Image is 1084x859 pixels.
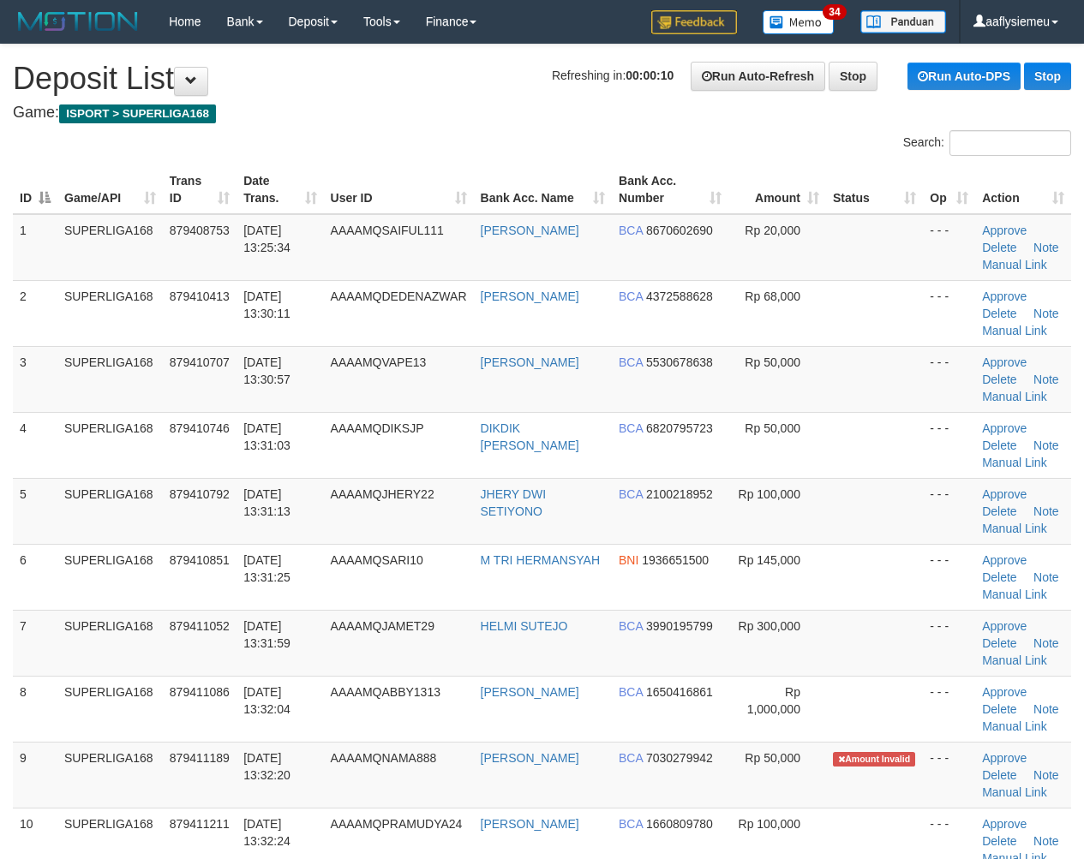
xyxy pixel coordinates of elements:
img: panduan.png [860,10,946,33]
span: AAAAMQDIKSJP [331,421,424,435]
img: Button%20Memo.svg [763,10,835,34]
td: - - - [923,676,975,742]
span: BCA [619,224,643,237]
span: Rp 50,000 [745,355,800,369]
span: Amount is not matched [833,752,915,767]
a: Delete [982,504,1016,518]
td: 4 [13,412,57,478]
td: - - - [923,544,975,610]
span: AAAAMQJAMET29 [331,619,434,633]
th: Status: activate to sort column ascending [826,165,923,214]
span: 879410413 [170,289,230,303]
th: Bank Acc. Name: activate to sort column ascending [474,165,613,214]
span: 879411052 [170,619,230,633]
a: Note [1033,438,1059,452]
td: - - - [923,478,975,544]
a: Manual Link [982,653,1047,667]
a: Note [1033,834,1059,848]
span: Rp 68,000 [745,289,800,303]
a: Note [1033,504,1059,518]
a: JHERY DWI SETIYONO [481,487,547,518]
th: Action: activate to sort column ascending [975,165,1071,214]
td: SUPERLIGA168 [57,742,163,808]
span: Rp 100,000 [739,817,800,831]
a: Delete [982,307,1016,320]
th: Bank Acc. Number: activate to sort column ascending [612,165,728,214]
span: Copy 6820795723 to clipboard [646,421,713,435]
span: Copy 1660809780 to clipboard [646,817,713,831]
td: - - - [923,610,975,676]
a: HELMI SUTEJO [481,619,568,633]
td: SUPERLIGA168 [57,214,163,281]
span: Copy 1936651500 to clipboard [642,553,709,567]
td: - - - [923,412,975,478]
span: [DATE] 13:25:34 [243,224,290,254]
span: 879410792 [170,487,230,501]
a: Note [1033,307,1059,320]
span: [DATE] 13:32:04 [243,685,290,716]
span: Rp 1,000,000 [747,685,800,716]
span: Copy 7030279942 to clipboard [646,751,713,765]
span: Copy 1650416861 to clipboard [646,685,713,699]
td: SUPERLIGA168 [57,610,163,676]
td: SUPERLIGA168 [57,676,163,742]
a: Note [1033,768,1059,782]
span: AAAAMQNAMA888 [331,751,437,765]
span: 879410746 [170,421,230,435]
a: Run Auto-DPS [907,63,1021,90]
span: AAAAMQSARI10 [331,553,423,567]
a: Manual Link [982,588,1047,601]
span: BCA [619,619,643,633]
span: ISPORT > SUPERLIGA168 [59,104,216,123]
a: Note [1033,241,1059,254]
span: BCA [619,751,643,765]
span: [DATE] 13:31:25 [243,553,290,584]
a: [PERSON_NAME] [481,224,579,237]
span: Rp 50,000 [745,421,800,435]
a: Manual Link [982,522,1047,535]
td: SUPERLIGA168 [57,346,163,412]
a: Note [1033,373,1059,386]
th: ID: activate to sort column descending [13,165,57,214]
th: Op: activate to sort column ascending [923,165,975,214]
a: Delete [982,636,1016,650]
span: Rp 50,000 [745,751,800,765]
td: 8 [13,676,57,742]
a: M TRI HERMANSYAH [481,553,601,567]
span: AAAAMQVAPE13 [331,355,427,369]
td: - - - [923,214,975,281]
span: 879410707 [170,355,230,369]
img: Feedback.jpg [651,10,737,34]
a: Manual Link [982,456,1047,469]
a: Note [1033,636,1059,650]
a: DIKDIK [PERSON_NAME] [481,421,579,452]
th: Amount: activate to sort column ascending [728,165,826,214]
span: [DATE] 13:32:24 [243,817,290,848]
span: Copy 4372588628 to clipboard [646,289,713,303]
a: Stop [1024,63,1071,90]
h1: Deposit List [13,62,1071,96]
a: Delete [982,768,1016,782]
a: [PERSON_NAME] [481,817,579,831]
td: SUPERLIGA168 [57,280,163,346]
span: 879410851 [170,553,230,567]
td: - - - [923,280,975,346]
a: Approve [982,421,1027,435]
th: Game/API: activate to sort column ascending [57,165,163,214]
th: User ID: activate to sort column ascending [324,165,474,214]
th: Date Trans.: activate to sort column ascending [237,165,323,214]
a: Note [1033,702,1059,716]
span: BCA [619,421,643,435]
span: Rp 20,000 [745,224,800,237]
span: BCA [619,289,643,303]
td: 7 [13,610,57,676]
td: - - - [923,346,975,412]
td: 9 [13,742,57,808]
span: BCA [619,487,643,501]
a: Approve [982,619,1027,633]
a: Approve [982,355,1027,369]
span: [DATE] 13:31:13 [243,487,290,518]
span: BCA [619,355,643,369]
a: Delete [982,834,1016,848]
a: Manual Link [982,258,1047,271]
